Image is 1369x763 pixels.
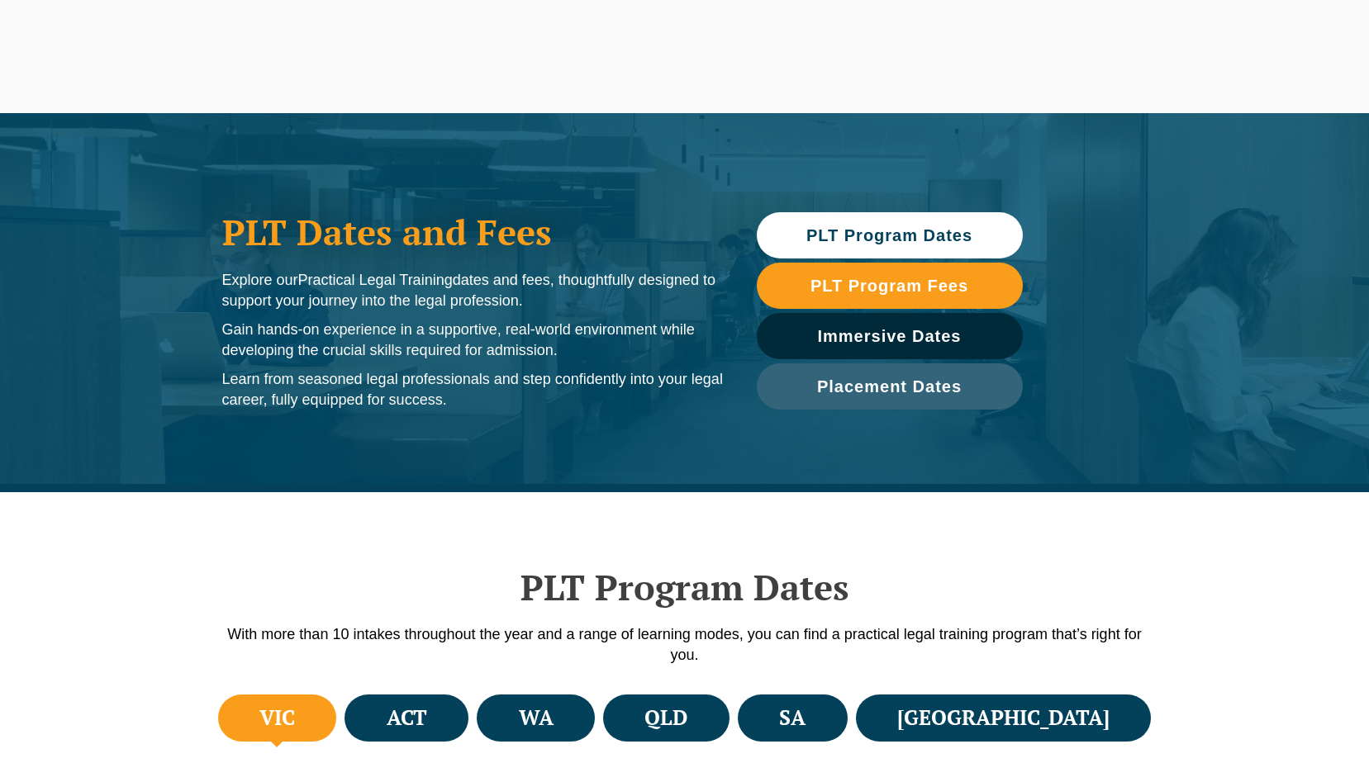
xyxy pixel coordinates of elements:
[757,212,1023,258] a: PLT Program Dates
[757,313,1023,359] a: Immersive Dates
[644,704,687,732] h4: QLD
[806,227,972,244] span: PLT Program Dates
[757,263,1023,309] a: PLT Program Fees
[897,704,1110,732] h4: [GEOGRAPHIC_DATA]
[222,211,724,253] h1: PLT Dates and Fees
[214,566,1156,608] h2: PLT Program Dates
[259,704,295,732] h4: VIC
[214,624,1156,666] p: With more than 10 intakes throughout the year and a range of learning modes, you can find a pract...
[387,704,427,732] h4: ACT
[757,363,1023,410] a: Placement Dates
[817,378,962,395] span: Placement Dates
[222,320,724,361] p: Gain hands-on experience in a supportive, real-world environment while developing the crucial ski...
[222,369,724,410] p: Learn from seasoned legal professionals and step confidently into your legal career, fully equipp...
[519,704,554,732] h4: WA
[779,704,806,732] h4: SA
[222,270,724,311] p: Explore our dates and fees, thoughtfully designed to support your journey into the legal profession.
[818,328,962,344] span: Immersive Dates
[810,277,968,294] span: PLT Program Fees
[298,272,453,288] span: Practical Legal Training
